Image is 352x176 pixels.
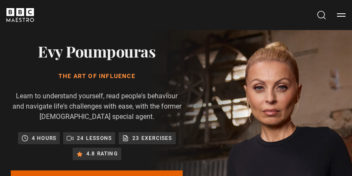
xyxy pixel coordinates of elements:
[11,40,183,62] h2: Evy Poumpouras
[6,8,34,22] svg: BBC Maestro
[32,134,56,143] p: 4 hours
[132,134,172,143] p: 23 exercises
[337,11,346,19] button: Toggle navigation
[77,134,112,143] p: 24 lessons
[11,91,183,122] p: Learn to understand yourself, read people's behaviour and navigate life's challenges with ease, w...
[86,149,118,158] p: 4.8 rating
[11,72,183,81] h1: The Art of Influence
